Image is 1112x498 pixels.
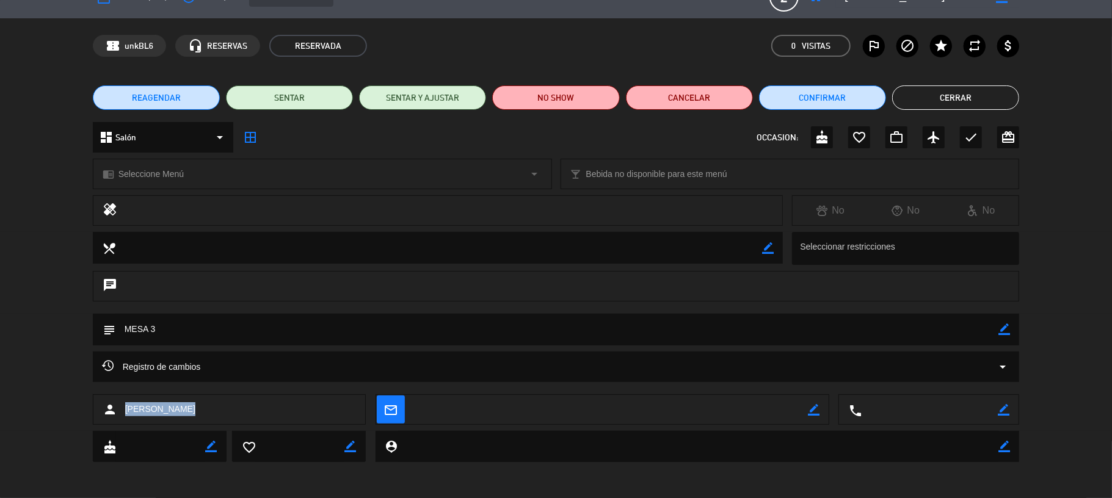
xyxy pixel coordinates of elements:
[384,403,398,416] i: mail_outline
[793,203,868,218] div: No
[926,130,941,145] i: airplanemode_active
[492,85,619,110] button: NO SHOW
[188,38,203,53] i: headset_mic
[103,440,116,453] i: cake
[207,39,247,53] span: RESERVAS
[118,167,184,181] span: Seleccione Menú
[103,202,117,219] i: healing
[106,38,120,53] span: confirmation_number
[102,323,115,336] i: subject
[934,38,948,53] i: star
[125,39,153,53] span: unkBL6
[1001,38,1016,53] i: attach_money
[998,441,1010,452] i: border_color
[808,404,819,416] i: border_color
[868,203,943,218] div: No
[102,241,115,254] i: local_dining
[115,131,136,145] span: Salón
[103,168,114,180] i: chrome_reader_mode
[132,92,181,104] span: REAGENDAR
[99,130,114,145] i: dashboard
[103,402,117,417] i: person
[626,85,753,110] button: Cancelar
[892,85,1019,110] button: Cerrar
[995,359,1010,374] i: arrow_drop_down
[359,85,486,110] button: SENTAR Y AJUSTAR
[791,39,796,53] span: 0
[964,130,978,145] i: check
[889,130,904,145] i: work_outline
[205,441,217,452] i: border_color
[900,38,915,53] i: block
[242,440,255,453] i: favorite_border
[570,168,582,180] i: local_bar
[943,203,1019,218] div: No
[344,441,356,452] i: border_color
[243,130,258,145] i: border_all
[757,131,798,145] span: OCCASION:
[815,130,829,145] i: cake
[385,439,398,453] i: person_pin
[802,39,830,53] em: Visitas
[848,403,862,417] i: local_phone
[586,167,727,181] span: Bebida no disponible para este menú
[762,242,774,254] i: border_color
[213,130,227,145] i: arrow_drop_down
[759,85,886,110] button: Confirmar
[269,35,367,57] span: RESERVADA
[103,278,117,295] i: chat
[93,85,220,110] button: REAGENDAR
[967,38,982,53] i: repeat
[1001,130,1016,145] i: card_giftcard
[998,404,1009,416] i: border_color
[852,130,867,145] i: favorite_border
[125,402,195,416] span: [PERSON_NAME]
[528,167,542,181] i: arrow_drop_down
[102,359,201,374] span: Registro de cambios
[867,38,881,53] i: outlined_flag
[226,85,353,110] button: SENTAR
[998,323,1010,335] i: border_color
